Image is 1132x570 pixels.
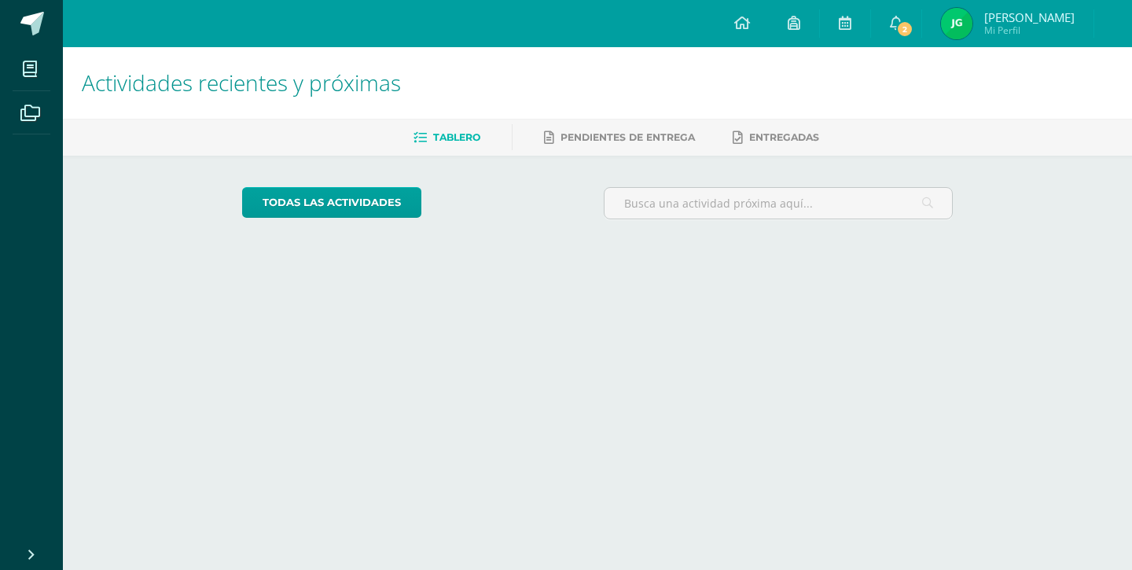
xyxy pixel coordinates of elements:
span: Tablero [433,131,480,143]
a: Entregadas [733,125,819,150]
a: Tablero [413,125,480,150]
span: 2 [896,20,913,38]
span: [PERSON_NAME] [984,9,1075,25]
span: Mi Perfil [984,24,1075,37]
span: Pendientes de entrega [560,131,695,143]
span: Actividades recientes y próximas [82,68,401,97]
input: Busca una actividad próxima aquí... [605,188,953,219]
a: todas las Actividades [242,187,421,218]
a: Pendientes de entrega [544,125,695,150]
img: 024bd0dec99b9116a7f39356871595d1.png [941,8,972,39]
span: Entregadas [749,131,819,143]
